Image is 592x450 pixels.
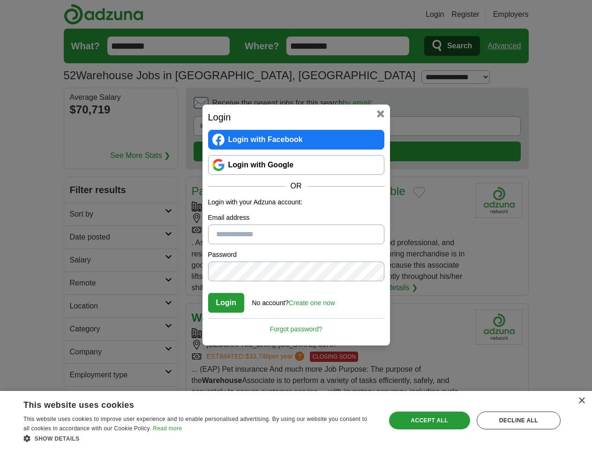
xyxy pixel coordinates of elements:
span: Show details [35,435,80,442]
div: Accept all [389,412,470,429]
a: Login with Google [208,155,384,175]
a: Create one now [289,299,335,307]
div: This website uses cookies [23,397,351,411]
button: Login [208,293,245,313]
label: Email address [208,213,384,223]
span: OR [285,180,307,192]
h2: Login [208,110,384,124]
a: Read more, opens a new window [153,425,182,432]
div: Decline all [477,412,561,429]
div: Close [578,397,585,405]
a: Forgot password? [208,318,384,334]
div: No account? [252,292,335,308]
p: Login with your Adzuna account: [208,197,384,207]
a: Login with Facebook [208,130,384,150]
label: Password [208,250,384,260]
div: Show details [23,434,375,443]
span: This website uses cookies to improve user experience and to enable personalised advertising. By u... [23,416,367,432]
